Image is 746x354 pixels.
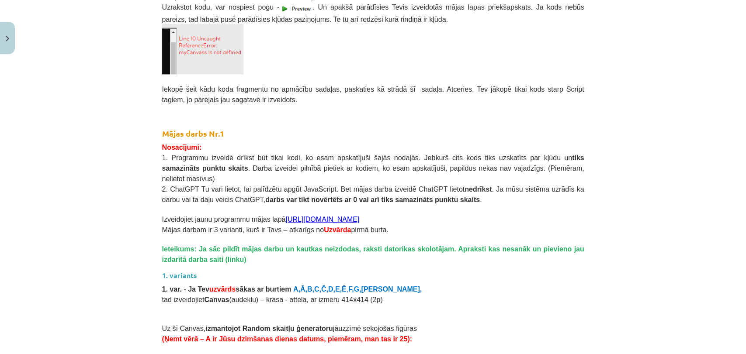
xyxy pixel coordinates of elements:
span: , [347,285,422,293]
b: F,G,[PERSON_NAME], [348,285,422,293]
span: Iekopē šeit kādu koda fragmentu no apmācību sadaļas, paskaties kā strādā šī sadaļa. Atceries, Tev... [162,86,584,103]
span: (Ņemt vērā – A ir Jūsu dzimšanas dienas datums, piemēram, man tas ir 25): [162,335,412,343]
span: Uzvārda [324,226,351,234]
span: Nosacījumi: [162,144,202,151]
span: Uzrakstot kodu, var nospiest pogu - . Un apakšā parādīsies Tevis izveidotās mājas lapas priekšaps... [162,3,584,23]
span: Uz šī Canvas, jāuzzīmē sekojošas figūras [162,325,417,332]
a: [URL][DOMAIN_NAME] [285,216,359,223]
span: 1. Programmu izveidē drīkst būt tikai kodi, ko esam apskatījuši šajās nodaļās. Jebkurš cits kods ... [162,154,584,182]
strong: 1. variants [162,271,197,280]
b: nedrīkst [465,186,492,193]
b: Canvas [204,296,229,303]
span: 1. var. - Ja Tev sākas ar burtiem [162,285,291,293]
img: icon-close-lesson-0947bae3869378f0d4975bcd49f059093ad1ed9edebbc8119c70593378902aed.svg [6,36,9,41]
b: izmantojot Random skaitļu ģeneratoru [205,325,333,332]
span: tad izveidojiet (audeklu) – krāsa - attēlā, ar izmēru 414x414 (2p) [162,296,383,303]
span: Ieteikums: Ja sāc pildīt mājas darbu un kautkas neizdodas, raksti datorikas skolotājam. Apraksti ... [162,245,584,263]
img: Attēls, kurā ir teksts, fonts, dizains, viedtālrunis Apraksts ģenerēts automātiski [162,24,243,74]
span: uzvārds [209,285,236,293]
span: Izveidojiet jaunu programmu mājas lapā [162,216,360,223]
span: A,Ā,B,C,Č,D,E,Ē [293,285,347,293]
span: Mājas darbam ir 3 varianti, kurš ir Tavs – atkarīgs no pirmā burta. [162,226,389,234]
b: darbs var tikt novērtēts ar 0 vai arī tiks samazināts punktu skaits [265,196,480,203]
strong: Mājas darbs Nr.1 [162,128,224,138]
span: 2. ChatGPT Tu vari lietot, lai palīdzētu apgūt JavaScript. Bet mājas darba izveidē ChatGPT lietot... [162,186,584,203]
b: tiks samazināts punktu skaits [162,154,584,172]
